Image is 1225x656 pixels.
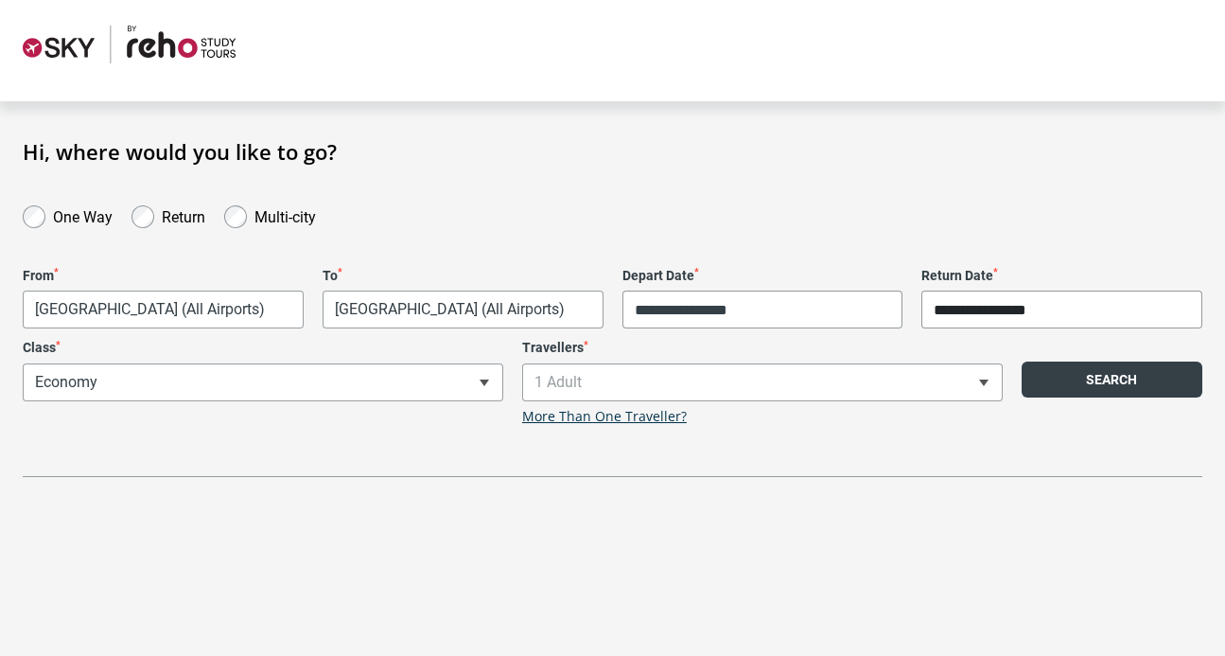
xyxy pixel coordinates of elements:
[324,292,603,328] span: Rome, Italy
[254,204,316,226] label: Multi-city
[23,139,1202,164] h1: Hi, where would you like to go?
[323,291,604,328] span: Rome, Italy
[23,291,304,328] span: Melbourne, Australia
[23,268,304,284] label: From
[1022,362,1202,398] button: Search
[522,363,1003,401] span: 1 Adult
[921,268,1202,284] label: Return Date
[523,364,1002,400] span: 1 Adult
[323,268,604,284] label: To
[162,204,205,226] label: Return
[24,292,303,328] span: Melbourne, Australia
[53,204,113,226] label: One Way
[23,363,503,401] span: Economy
[24,364,502,400] span: Economy
[522,340,1003,356] label: Travellers
[23,340,503,356] label: Class
[622,268,903,284] label: Depart Date
[522,409,687,425] a: More Than One Traveller?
